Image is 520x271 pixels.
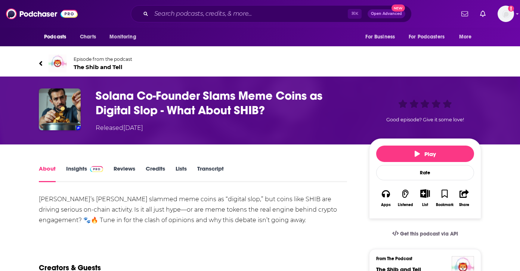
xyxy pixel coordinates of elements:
a: Transcript [197,165,224,182]
div: Bookmark [436,203,454,207]
img: User Profile [498,6,514,22]
div: Apps [381,203,391,207]
span: Logged in as jgoldielocks [498,6,514,22]
span: Charts [80,32,96,42]
div: Released [DATE] [96,124,143,133]
span: ⌘ K [348,9,362,19]
img: Podchaser - Follow, Share and Rate Podcasts [6,7,78,21]
a: About [39,165,56,182]
a: Show notifications dropdown [458,7,471,20]
svg: Add a profile image [508,6,514,12]
img: Solana Co-Founder Slams Meme Coins as Digital Slop - What About SHIB? [39,88,81,130]
div: List [422,202,428,207]
button: Show More Button [417,189,433,197]
div: Show More ButtonList [415,184,435,212]
button: open menu [404,30,455,44]
button: open menu [104,30,146,44]
button: Share [455,184,474,212]
button: open menu [360,30,404,44]
span: Play [415,150,436,158]
button: Open AdvancedNew [368,9,405,18]
span: For Podcasters [409,32,445,42]
button: Apps [376,184,396,212]
a: Reviews [114,165,135,182]
span: Good episode? Give it some love! [386,117,464,122]
a: Get this podcast via API [386,225,464,243]
span: More [459,32,472,42]
div: Search podcasts, credits, & more... [131,5,412,22]
a: Lists [176,165,187,182]
div: [PERSON_NAME]’s [PERSON_NAME] slammed meme coins as “digital slop,” but coins like SHIB are drivi... [39,194,347,225]
h3: From The Podcast [376,256,468,261]
button: Show profile menu [498,6,514,22]
button: open menu [39,30,76,44]
button: open menu [454,30,481,44]
button: Play [376,146,474,162]
span: Podcasts [44,32,66,42]
a: The Shib and TellEpisode from the podcastThe Shib and Tell [39,54,481,72]
div: Listened [398,203,413,207]
span: Episode from the podcast [74,56,132,62]
span: The Shib and Tell [74,63,132,71]
div: Rate [376,165,474,180]
img: The Shib and Tell [49,54,66,72]
div: Share [459,203,469,207]
a: Show notifications dropdown [477,7,489,20]
a: Credits [146,165,165,182]
span: Open Advanced [371,12,402,16]
span: Get this podcast via API [400,231,458,237]
span: New [391,4,405,12]
button: Listened [396,184,415,212]
button: Bookmark [435,184,454,212]
a: Charts [75,30,100,44]
span: For Business [365,32,395,42]
a: InsightsPodchaser Pro [66,165,103,182]
h1: Solana Co-Founder Slams Meme Coins as Digital Slop - What About SHIB? [96,88,357,118]
img: Podchaser Pro [90,166,103,172]
input: Search podcasts, credits, & more... [151,8,348,20]
span: Monitoring [109,32,136,42]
